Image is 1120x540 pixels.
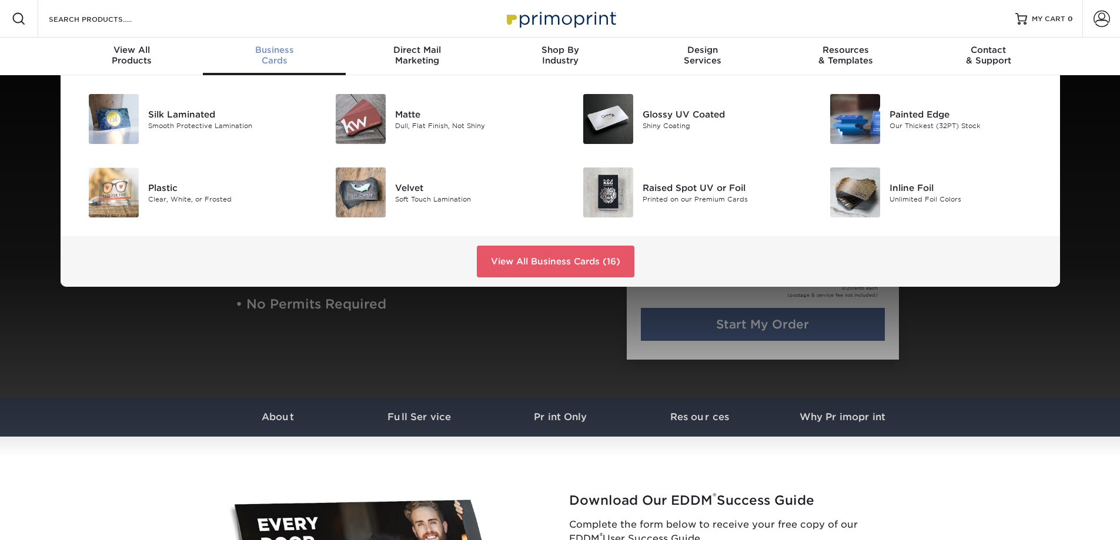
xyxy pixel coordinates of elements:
a: Painted Edge Business Cards Painted Edge Our Thickest (32PT) Stock [816,89,1046,149]
div: & Templates [774,45,917,66]
div: Smooth Protective Lamination [148,120,304,130]
img: Velvet Business Cards [336,167,386,217]
span: MY CART [1032,14,1065,24]
div: Matte [395,108,551,120]
div: Marketing [346,45,489,66]
div: Velvet [395,181,551,194]
div: Products [61,45,203,66]
a: Silk Laminated Business Cards Silk Laminated Smooth Protective Lamination [75,89,305,149]
div: Clear, White, or Frosted [148,194,304,204]
div: & Support [917,45,1060,66]
div: Our Thickest (32PT) Stock [890,120,1045,130]
div: Industry [489,45,631,66]
a: Resources& Templates [774,38,917,75]
img: Silk Laminated Business Cards [89,94,139,144]
div: Inline Foil [890,181,1045,194]
a: Inline Foil Business Cards Inline Foil Unlimited Foil Colors [816,163,1046,222]
a: Glossy UV Coated Business Cards Glossy UV Coated Shiny Coating [569,89,799,149]
img: Painted Edge Business Cards [830,94,880,144]
span: Direct Mail [346,45,489,55]
a: Direct MailMarketing [346,38,489,75]
img: Matte Business Cards [336,94,386,144]
h2: Download Our EDDM Success Guide [569,493,904,508]
div: Unlimited Foil Colors [890,194,1045,204]
div: Printed on our Premium Cards [643,194,798,204]
img: Glossy UV Coated Business Cards [583,94,633,144]
div: Plastic [148,181,304,194]
span: Shop By [489,45,631,55]
div: Shiny Coating [643,120,798,130]
span: Contact [917,45,1060,55]
div: Soft Touch Lamination [395,194,551,204]
img: Plastic Business Cards [89,167,139,217]
sup: ® [713,491,717,502]
img: Primoprint [502,6,619,31]
div: Cards [203,45,346,66]
div: Services [631,45,774,66]
span: View All [61,45,203,55]
a: Plastic Business Cards Plastic Clear, White, or Frosted [75,163,305,222]
div: Dull, Flat Finish, Not Shiny [395,120,551,130]
a: View All Business Cards (16) [477,246,634,277]
a: DesignServices [631,38,774,75]
a: Shop ByIndustry [489,38,631,75]
div: Glossy UV Coated [643,108,798,120]
span: 0 [1068,15,1073,23]
span: Resources [774,45,917,55]
div: Silk Laminated [148,108,304,120]
a: Raised Spot UV or Foil Business Cards Raised Spot UV or Foil Printed on our Premium Cards [569,163,799,222]
a: View AllProducts [61,38,203,75]
input: SEARCH PRODUCTS..... [48,12,162,26]
a: Contact& Support [917,38,1060,75]
span: Design [631,45,774,55]
a: Matte Business Cards Matte Dull, Flat Finish, Not Shiny [322,89,551,149]
img: Inline Foil Business Cards [830,167,880,217]
a: BusinessCards [203,38,346,75]
img: Raised Spot UV or Foil Business Cards [583,167,633,217]
sup: ® [600,531,603,540]
div: Painted Edge [890,108,1045,120]
div: Raised Spot UV or Foil [643,181,798,194]
span: Business [203,45,346,55]
a: Velvet Business Cards Velvet Soft Touch Lamination [322,163,551,222]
